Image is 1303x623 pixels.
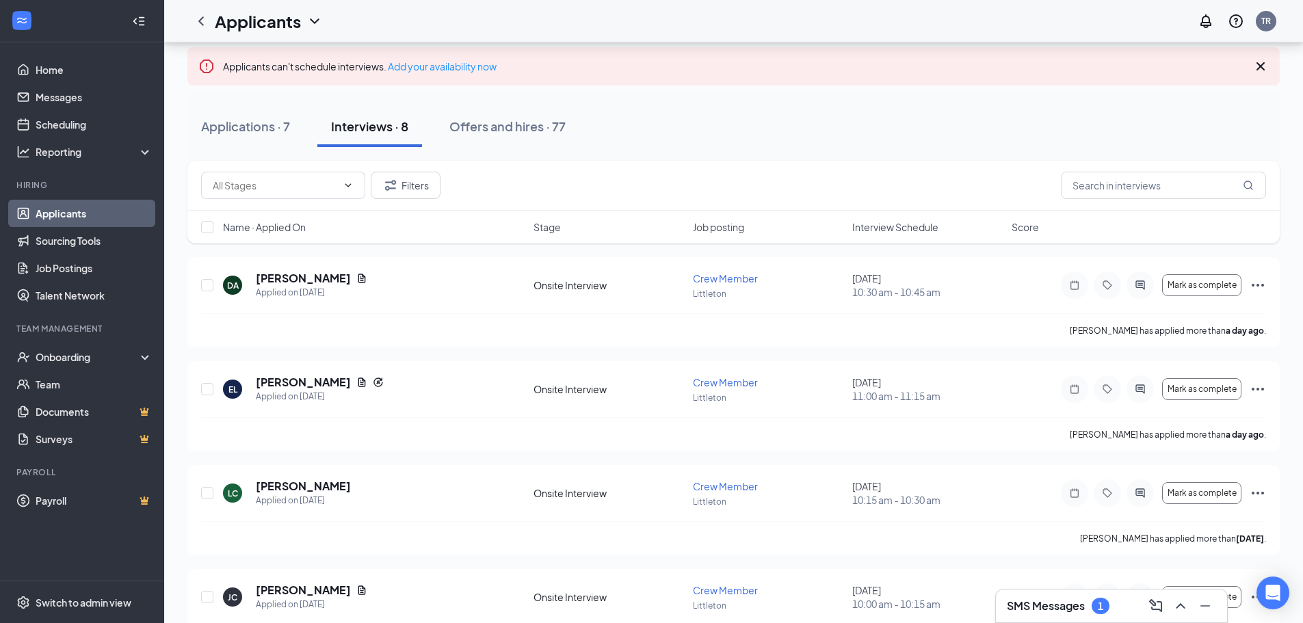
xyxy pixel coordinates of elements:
[1162,482,1241,504] button: Mark as complete
[1168,488,1237,498] span: Mark as complete
[16,350,30,364] svg: UserCheck
[1061,172,1266,199] input: Search in interviews
[852,479,1003,507] div: [DATE]
[36,200,153,227] a: Applicants
[534,278,685,292] div: Onsite Interview
[228,488,238,499] div: LC
[1243,180,1254,191] svg: MagnifyingGlass
[36,425,153,453] a: SurveysCrown
[223,220,306,234] span: Name · Applied On
[1198,13,1214,29] svg: Notifications
[36,487,153,514] a: PayrollCrown
[256,494,351,507] div: Applied on [DATE]
[1162,274,1241,296] button: Mark as complete
[1070,429,1266,440] p: [PERSON_NAME] has applied more than .
[15,14,29,27] svg: WorkstreamLogo
[256,286,367,300] div: Applied on [DATE]
[852,285,1003,299] span: 10:30 am - 10:45 am
[534,486,685,500] div: Onsite Interview
[256,390,384,403] div: Applied on [DATE]
[36,56,153,83] a: Home
[1172,598,1189,614] svg: ChevronUp
[228,592,237,603] div: JC
[1162,378,1241,400] button: Mark as complete
[449,118,566,135] div: Offers and hires · 77
[1256,576,1289,609] div: Open Intercom Messenger
[1132,384,1148,395] svg: ActiveChat
[1148,598,1164,614] svg: ComposeMessage
[534,220,561,234] span: Stage
[1132,488,1148,499] svg: ActiveChat
[198,58,215,75] svg: Error
[331,118,408,135] div: Interviews · 8
[256,598,367,611] div: Applied on [DATE]
[16,323,150,334] div: Team Management
[36,371,153,398] a: Team
[201,118,290,135] div: Applications · 7
[534,590,685,604] div: Onsite Interview
[36,145,153,159] div: Reporting
[193,13,209,29] svg: ChevronLeft
[1162,586,1241,608] button: Mark as complete
[227,280,239,291] div: DA
[36,596,131,609] div: Switch to admin view
[1250,589,1266,605] svg: Ellipses
[1145,595,1167,617] button: ComposeMessage
[373,377,384,388] svg: Reapply
[256,583,351,598] h5: [PERSON_NAME]
[693,220,744,234] span: Job posting
[852,220,938,234] span: Interview Schedule
[16,596,30,609] svg: Settings
[693,584,758,596] span: Crew Member
[36,83,153,111] a: Messages
[306,13,323,29] svg: ChevronDown
[693,496,844,507] p: Littleton
[1132,280,1148,291] svg: ActiveChat
[132,14,146,28] svg: Collapse
[534,382,685,396] div: Onsite Interview
[1197,598,1213,614] svg: Minimize
[36,350,141,364] div: Onboarding
[1236,533,1264,544] b: [DATE]
[36,254,153,282] a: Job Postings
[1080,533,1266,544] p: [PERSON_NAME] has applied more than .
[1066,488,1083,499] svg: Note
[1252,58,1269,75] svg: Cross
[36,398,153,425] a: DocumentsCrown
[215,10,301,33] h1: Applicants
[1099,280,1116,291] svg: Tag
[852,271,1003,299] div: [DATE]
[852,493,1003,507] span: 10:15 am - 10:30 am
[356,273,367,284] svg: Document
[1066,280,1083,291] svg: Note
[16,466,150,478] div: Payroll
[371,172,440,199] button: Filter Filters
[16,179,150,191] div: Hiring
[1168,384,1237,394] span: Mark as complete
[1250,277,1266,293] svg: Ellipses
[852,375,1003,403] div: [DATE]
[693,272,758,284] span: Crew Member
[388,60,497,72] a: Add your availability now
[693,600,844,611] p: Littleton
[1098,600,1103,612] div: 1
[852,583,1003,611] div: [DATE]
[223,60,497,72] span: Applicants can't schedule interviews.
[256,479,351,494] h5: [PERSON_NAME]
[1012,220,1039,234] span: Score
[36,111,153,138] a: Scheduling
[693,288,844,300] p: Littleton
[1099,384,1116,395] svg: Tag
[852,389,1003,403] span: 11:00 am - 11:15 am
[693,392,844,403] p: Littleton
[1066,384,1083,395] svg: Note
[16,145,30,159] svg: Analysis
[1228,13,1244,29] svg: QuestionInfo
[228,384,237,395] div: EL
[1261,15,1271,27] div: TR
[256,375,351,390] h5: [PERSON_NAME]
[1099,488,1116,499] svg: Tag
[1170,595,1192,617] button: ChevronUp
[1226,429,1264,440] b: a day ago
